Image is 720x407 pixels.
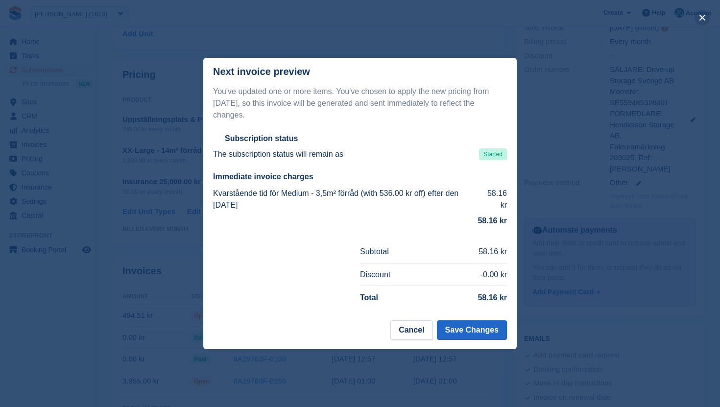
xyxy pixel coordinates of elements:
td: Subtotal [360,240,435,263]
td: Kvarstående tid för Medium - 3,5m² förråd (with 536.00 kr off) efter den [DATE] [213,186,479,213]
button: Save Changes [437,320,507,340]
td: 58.16 kr [479,186,507,213]
button: Cancel [390,320,432,340]
p: You've updated one or more items. You've chosen to apply the new pricing from [DATE], so this inv... [213,86,507,121]
h2: Immediate invoice charges [213,172,507,182]
strong: Total [360,293,378,302]
span: Started [479,148,507,160]
h2: Subscription status [225,134,298,144]
td: -0.00 kr [435,263,507,286]
p: Next invoice preview [213,66,310,77]
strong: 58.16 kr [478,293,507,302]
td: 58.16 kr [435,240,507,263]
td: Discount [360,263,435,286]
button: close [695,10,710,25]
strong: 58.16 kr [478,216,507,225]
p: The subscription status will remain as [213,148,343,160]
